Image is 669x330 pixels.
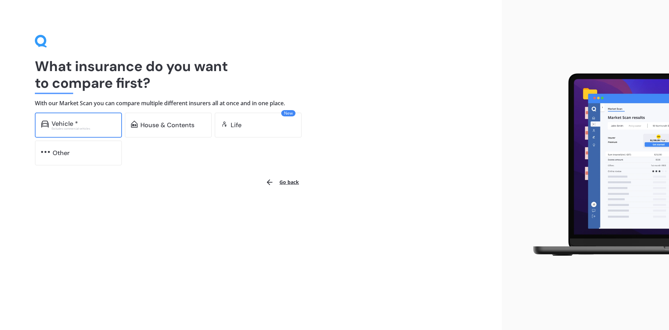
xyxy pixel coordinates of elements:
[131,121,138,128] img: home-and-contents.b802091223b8502ef2dd.svg
[52,120,78,127] div: Vehicle *
[35,100,467,107] h4: With our Market Scan you can compare multiple different insurers all at once and in one place.
[221,121,228,128] img: life.f720d6a2d7cdcd3ad642.svg
[35,58,467,91] h1: What insurance do you want to compare first?
[41,148,50,155] img: other.81dba5aafe580aa69f38.svg
[261,174,303,191] button: Go back
[140,122,194,129] div: House & Contents
[52,127,116,130] div: Excludes commercial vehicles
[523,69,669,261] img: laptop.webp
[281,110,295,116] span: New
[41,121,49,128] img: car.f15378c7a67c060ca3f3.svg
[231,122,241,129] div: Life
[53,149,70,156] div: Other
